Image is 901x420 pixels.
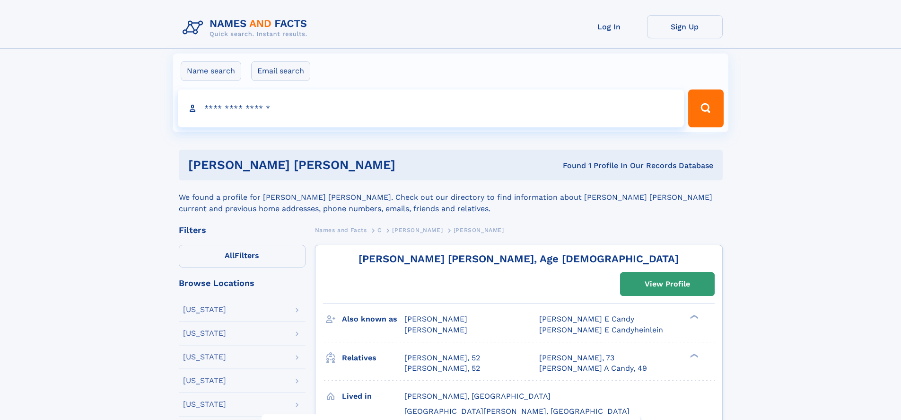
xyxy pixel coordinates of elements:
[178,89,684,127] input: search input
[183,353,226,361] div: [US_STATE]
[342,350,404,366] h3: Relatives
[539,363,647,374] a: [PERSON_NAME] A Candy, 49
[404,392,551,401] span: [PERSON_NAME], [GEOGRAPHIC_DATA]
[188,159,479,171] h1: [PERSON_NAME] [PERSON_NAME]
[251,61,310,81] label: Email search
[688,89,723,127] button: Search Button
[183,306,226,313] div: [US_STATE]
[404,363,480,374] a: [PERSON_NAME], 52
[179,245,306,268] label: Filters
[404,407,630,416] span: [GEOGRAPHIC_DATA][PERSON_NAME], [GEOGRAPHIC_DATA]
[179,15,315,41] img: Logo Names and Facts
[392,227,443,233] span: [PERSON_NAME]
[183,377,226,384] div: [US_STATE]
[392,224,443,236] a: [PERSON_NAME]
[479,161,713,171] div: Found 1 Profile In Our Records Database
[315,224,367,236] a: Names and Facts
[571,15,647,38] a: Log In
[539,325,663,334] span: [PERSON_NAME] E Candyheinlein
[179,180,723,214] div: We found a profile for [PERSON_NAME] [PERSON_NAME]. Check out our directory to find information a...
[179,226,306,234] div: Filters
[539,353,614,363] a: [PERSON_NAME], 73
[539,314,634,323] span: [PERSON_NAME] E Candy
[645,273,690,295] div: View Profile
[647,15,723,38] a: Sign Up
[179,279,306,287] div: Browse Locations
[225,251,235,260] span: All
[342,388,404,404] h3: Lived in
[342,311,404,327] h3: Also known as
[377,227,382,233] span: C
[621,273,714,295] a: View Profile
[183,401,226,408] div: [US_STATE]
[183,330,226,337] div: [US_STATE]
[688,352,699,358] div: ❯
[404,353,480,363] a: [PERSON_NAME], 52
[454,227,504,233] span: [PERSON_NAME]
[404,325,467,334] span: [PERSON_NAME]
[404,314,467,323] span: [PERSON_NAME]
[359,253,679,265] a: [PERSON_NAME] [PERSON_NAME], Age [DEMOGRAPHIC_DATA]
[688,314,699,320] div: ❯
[181,61,241,81] label: Name search
[377,224,382,236] a: C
